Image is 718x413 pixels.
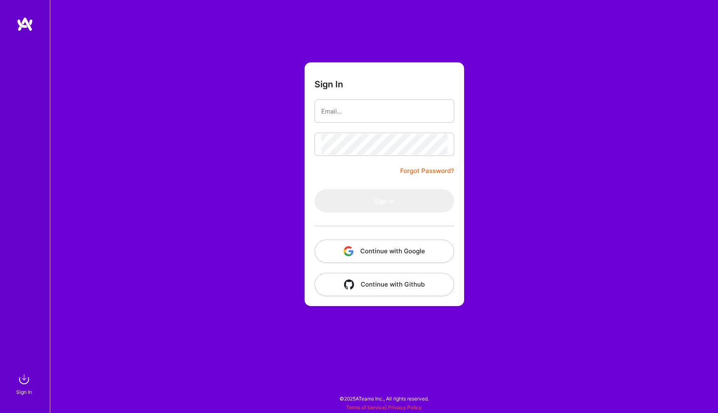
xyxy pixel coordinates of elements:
[315,189,454,213] button: Sign In
[315,273,454,296] button: Continue with Github
[17,17,33,32] img: logo
[344,246,354,256] img: icon
[321,101,448,122] input: Email...
[400,166,454,176] a: Forgot Password?
[388,404,422,411] a: Privacy Policy
[17,371,32,396] a: sign inSign In
[16,371,32,388] img: sign in
[346,404,385,411] a: Terms of Service
[344,279,354,289] img: icon
[346,404,422,411] span: |
[315,240,454,263] button: Continue with Google
[315,79,343,89] h3: Sign In
[50,388,718,409] div: © 2025 ATeams Inc., All rights reserved.
[16,388,32,396] div: Sign In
